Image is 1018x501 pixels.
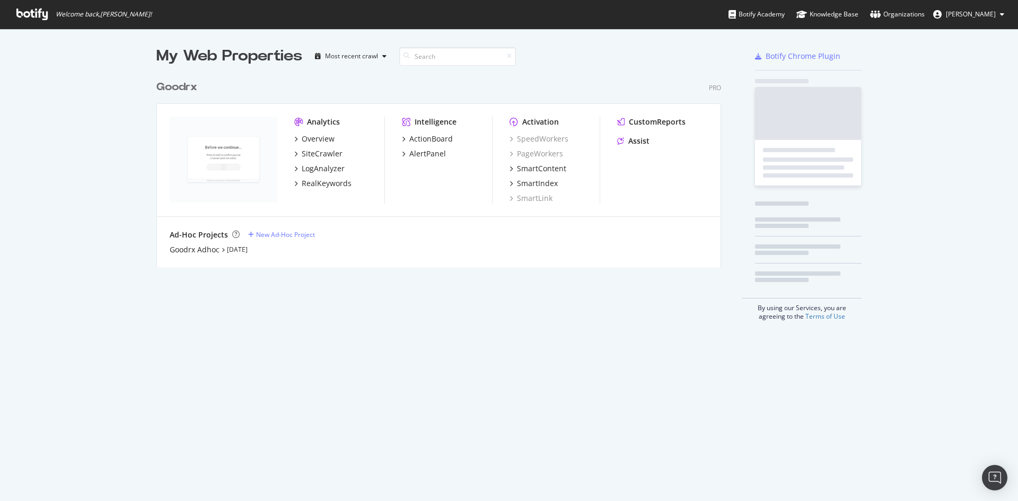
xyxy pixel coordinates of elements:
a: SpeedWorkers [510,134,568,144]
div: grid [156,67,730,267]
a: Assist [617,136,650,146]
div: Botify Chrome Plugin [766,51,840,61]
a: AlertPanel [402,148,446,159]
div: My Web Properties [156,46,302,67]
div: RealKeywords [302,178,352,189]
div: Open Intercom Messenger [982,465,1007,490]
div: Overview [302,134,335,144]
div: Goodrx [156,80,197,95]
a: SmartContent [510,163,566,174]
div: SmartContent [517,163,566,174]
a: Botify Chrome Plugin [755,51,840,61]
div: LogAnalyzer [302,163,345,174]
div: CustomReports [629,117,686,127]
div: By using our Services, you are agreeing to the [742,298,862,321]
div: New Ad-Hoc Project [256,230,315,239]
a: SmartIndex [510,178,558,189]
a: SiteCrawler [294,148,343,159]
a: Terms of Use [805,312,845,321]
div: SiteCrawler [302,148,343,159]
span: Andy Li [946,10,996,19]
input: Search [399,47,516,66]
div: Intelligence [415,117,457,127]
a: LogAnalyzer [294,163,345,174]
a: Overview [294,134,335,144]
div: Pro [709,83,721,92]
a: CustomReports [617,117,686,127]
div: SmartIndex [517,178,558,189]
a: New Ad-Hoc Project [248,230,315,239]
a: RealKeywords [294,178,352,189]
div: ActionBoard [409,134,453,144]
a: PageWorkers [510,148,563,159]
button: [PERSON_NAME] [925,6,1013,23]
div: Analytics [307,117,340,127]
a: ActionBoard [402,134,453,144]
button: Most recent crawl [311,48,391,65]
div: Knowledge Base [796,9,858,20]
a: Goodrx Adhoc [170,244,220,255]
div: Most recent crawl [325,53,378,59]
img: goodrx.com [170,117,277,203]
a: Goodrx [156,80,201,95]
div: AlertPanel [409,148,446,159]
span: Welcome back, [PERSON_NAME] ! [56,10,152,19]
a: [DATE] [227,245,248,254]
a: SmartLink [510,193,552,204]
div: Botify Academy [729,9,785,20]
div: Assist [628,136,650,146]
div: Ad-Hoc Projects [170,230,228,240]
div: Activation [522,117,559,127]
div: Organizations [870,9,925,20]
